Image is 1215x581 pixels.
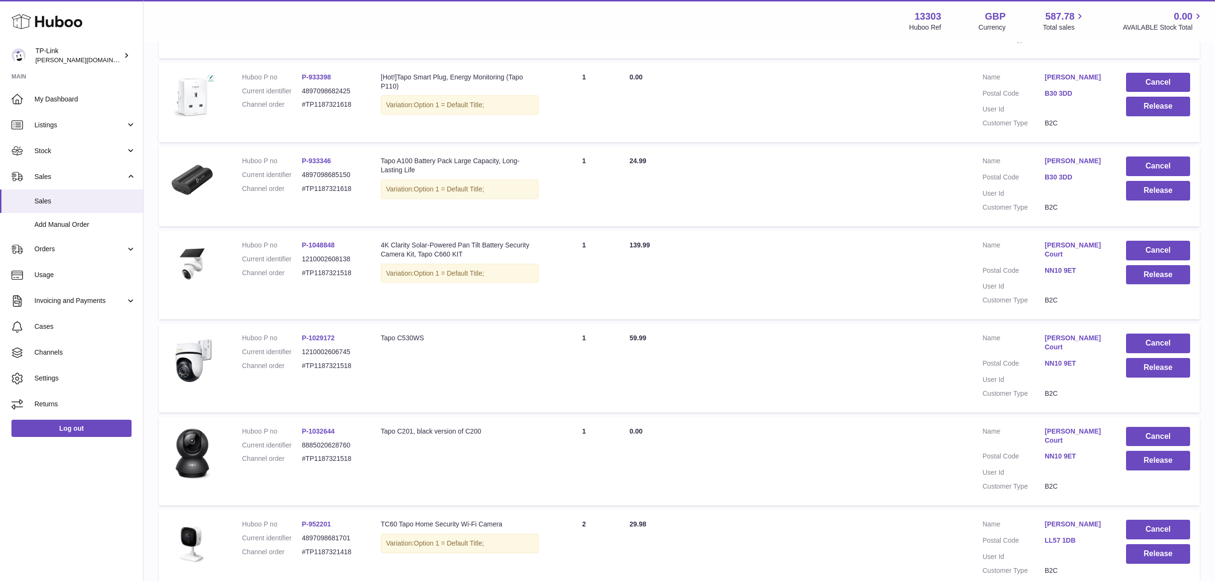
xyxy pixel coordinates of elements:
[242,184,302,193] dt: Channel order
[302,268,362,278] dd: #TP1187321518
[34,348,136,357] span: Channels
[983,189,1045,198] dt: User Id
[34,146,126,156] span: Stock
[983,389,1045,398] dt: Customer Type
[242,547,302,557] dt: Channel order
[34,172,126,181] span: Sales
[1045,334,1107,352] a: [PERSON_NAME] Court
[983,552,1045,561] dt: User Id
[1126,427,1190,447] button: Cancel
[983,536,1045,547] dt: Postal Code
[242,100,302,109] dt: Channel order
[302,347,362,357] dd: 1210002606745
[1045,156,1107,166] a: [PERSON_NAME]
[302,427,335,435] a: P-1032644
[381,427,539,436] div: Tapo C201, black version of C200
[242,268,302,278] dt: Channel order
[35,56,242,64] span: [PERSON_NAME][DOMAIN_NAME][EMAIL_ADDRESS][DOMAIN_NAME]
[1045,173,1107,182] a: B30 3DD
[34,245,126,254] span: Orders
[983,566,1045,575] dt: Customer Type
[34,121,126,130] span: Listings
[381,179,539,199] div: Variation:
[1126,334,1190,353] button: Cancel
[302,100,362,109] dd: #TP1187321618
[1123,23,1204,32] span: AVAILABLE Stock Total
[983,173,1045,184] dt: Postal Code
[983,282,1045,291] dt: User Id
[34,220,136,229] span: Add Manual Order
[983,156,1045,168] dt: Name
[1045,203,1107,212] dd: B2C
[168,156,216,204] img: 1_large_20230109015328j.png
[1126,97,1190,116] button: Release
[414,269,484,277] span: Option 1 = Default Title;
[1126,544,1190,564] button: Release
[242,534,302,543] dt: Current identifier
[242,255,302,264] dt: Current identifier
[302,73,331,81] a: P-933398
[1045,241,1107,259] a: [PERSON_NAME] Court
[1123,10,1204,32] a: 0.00 AVAILABLE Stock Total
[985,10,1005,23] strong: GBP
[983,105,1045,114] dt: User Id
[242,361,302,370] dt: Channel order
[35,46,121,65] div: TP-Link
[168,241,216,289] img: Tapo_C660_KIT_EU_1.0_overview_01_large_20250408025139g.jpg
[242,441,302,450] dt: Current identifier
[168,520,216,568] img: Tapo_TC60_EU_1.0_2002_Eglish_01_large_1600140971290i.jpg
[630,520,646,528] span: 29.98
[983,427,1045,447] dt: Name
[983,203,1045,212] dt: Customer Type
[983,89,1045,101] dt: Postal Code
[1045,520,1107,529] a: [PERSON_NAME]
[1126,358,1190,378] button: Release
[1045,536,1107,545] a: LL57 1DB
[414,185,484,193] span: Option 1 = Default Title;
[1045,296,1107,305] dd: B2C
[11,420,132,437] a: Log out
[630,157,646,165] span: 24.99
[1126,73,1190,92] button: Cancel
[242,347,302,357] dt: Current identifier
[909,23,941,32] div: Huboo Ref
[302,534,362,543] dd: 4897098681701
[630,427,642,435] span: 0.00
[34,95,136,104] span: My Dashboard
[548,417,620,505] td: 1
[168,334,216,386] img: 133031744299961.jpg
[381,534,539,553] div: Variation:
[983,468,1045,477] dt: User Id
[548,147,620,226] td: 1
[34,322,136,331] span: Cases
[983,73,1045,84] dt: Name
[983,119,1045,128] dt: Customer Type
[1126,265,1190,285] button: Release
[983,375,1045,384] dt: User Id
[983,482,1045,491] dt: Customer Type
[983,452,1045,463] dt: Postal Code
[1126,156,1190,176] button: Cancel
[548,231,620,319] td: 1
[302,184,362,193] dd: #TP1187321618
[1126,181,1190,201] button: Release
[1126,520,1190,539] button: Cancel
[34,374,136,383] span: Settings
[915,10,941,23] strong: 13303
[302,334,335,342] a: P-1029172
[302,361,362,370] dd: #TP1187321518
[302,520,331,528] a: P-952201
[381,264,539,283] div: Variation:
[983,241,1045,261] dt: Name
[1045,10,1074,23] span: 587.78
[1043,23,1085,32] span: Total sales
[1126,241,1190,260] button: Cancel
[302,255,362,264] dd: 1210002608138
[242,170,302,179] dt: Current identifier
[242,427,302,436] dt: Huboo P no
[414,539,484,547] span: Option 1 = Default Title;
[983,266,1045,278] dt: Postal Code
[414,101,484,109] span: Option 1 = Default Title;
[34,400,136,409] span: Returns
[302,454,362,463] dd: #TP1187321518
